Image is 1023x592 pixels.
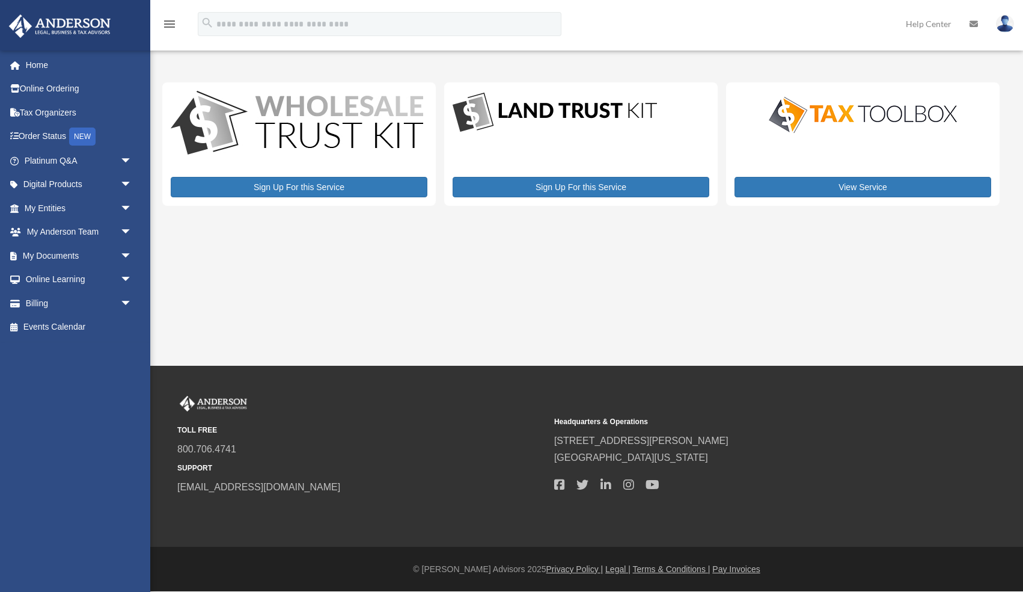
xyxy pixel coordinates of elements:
i: menu [162,17,177,31]
small: TOLL FREE [177,424,546,437]
a: [GEOGRAPHIC_DATA][US_STATE] [554,452,708,463]
a: Sign Up For this Service [171,177,427,197]
a: My Anderson Teamarrow_drop_down [8,220,150,244]
a: [EMAIL_ADDRESS][DOMAIN_NAME] [177,482,340,492]
span: arrow_drop_down [120,196,144,221]
a: My Documentsarrow_drop_down [8,244,150,268]
img: Anderson Advisors Platinum Portal [177,396,249,412]
a: Digital Productsarrow_drop_down [8,173,144,197]
a: [STREET_ADDRESS][PERSON_NAME] [554,436,728,446]
span: arrow_drop_down [120,291,144,316]
a: menu [162,21,177,31]
span: arrow_drop_down [120,173,144,197]
div: © [PERSON_NAME] Advisors 2025 [150,562,1023,577]
span: arrow_drop_down [120,268,144,292]
a: View Service [734,177,991,197]
img: Anderson Advisors Platinum Portal [5,14,114,38]
a: Online Ordering [8,77,150,101]
span: arrow_drop_down [120,244,144,268]
img: LandTrust_lgo-1.jpg [453,91,657,135]
a: Home [8,53,150,77]
a: Sign Up For this Service [453,177,709,197]
a: Pay Invoices [712,564,760,574]
div: NEW [69,128,96,146]
small: SUPPORT [177,462,546,475]
a: Events Calendar [8,315,150,339]
a: Platinum Q&Aarrow_drop_down [8,149,150,173]
a: 800.706.4741 [177,444,236,454]
a: Terms & Conditions | [633,564,710,574]
span: arrow_drop_down [120,149,144,173]
a: Online Learningarrow_drop_down [8,268,150,292]
i: search [201,16,214,29]
small: Headquarters & Operations [554,416,923,428]
a: Order StatusNEW [8,125,150,149]
img: User Pic [996,15,1014,32]
img: WS-Trust-Kit-lgo-1.jpg [171,91,423,158]
a: Privacy Policy | [546,564,603,574]
a: My Entitiesarrow_drop_down [8,196,150,220]
a: Legal | [605,564,631,574]
a: Billingarrow_drop_down [8,291,150,315]
span: arrow_drop_down [120,220,144,245]
a: Tax Organizers [8,100,150,125]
